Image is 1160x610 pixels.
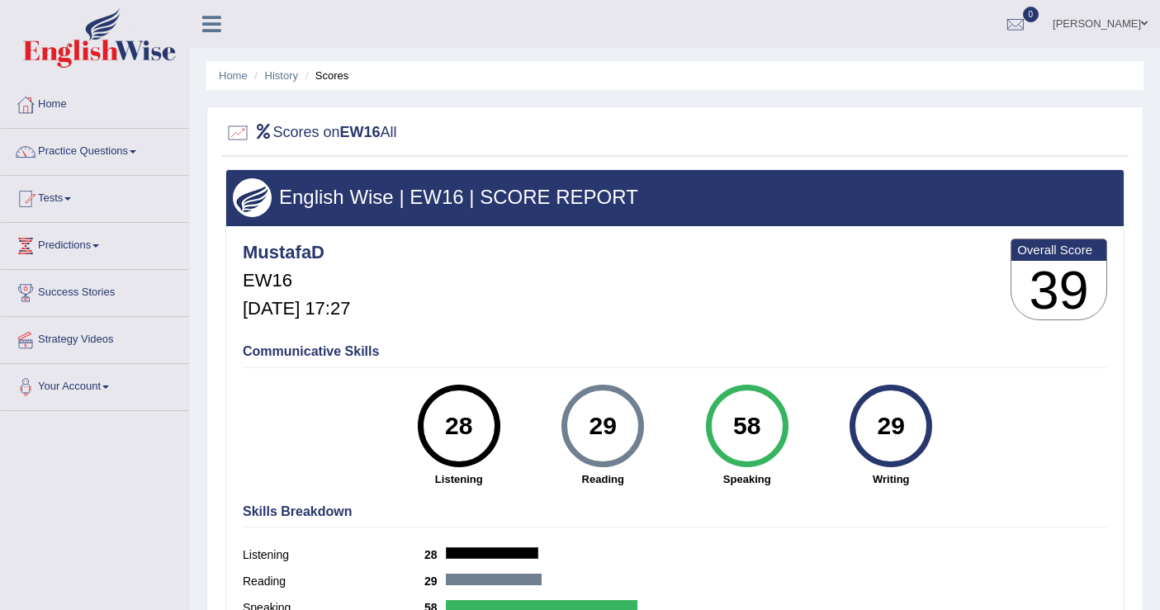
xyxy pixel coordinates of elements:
a: Home [219,69,248,82]
span: 0 [1023,7,1039,22]
b: EW16 [340,124,381,140]
h3: 39 [1011,261,1106,320]
h3: English Wise | EW16 | SCORE REPORT [233,187,1117,208]
a: Practice Questions [1,129,189,170]
label: Reading [243,573,424,590]
strong: Writing [827,471,955,487]
h4: MustafaD [243,243,350,262]
a: Success Stories [1,270,189,311]
img: wings.png [233,178,272,217]
a: Home [1,82,189,123]
h4: Communicative Skills [243,344,1107,359]
a: Predictions [1,223,189,264]
b: 28 [424,548,446,561]
strong: Reading [539,471,667,487]
div: 58 [717,391,777,461]
strong: Listening [395,471,523,487]
h4: Skills Breakdown [243,504,1107,519]
a: Your Account [1,364,189,405]
label: Listening [243,546,424,564]
div: 28 [428,391,489,461]
div: 29 [573,391,633,461]
a: Strategy Videos [1,317,189,358]
h5: EW16 [243,271,350,291]
li: Scores [301,68,349,83]
h5: [DATE] 17:27 [243,299,350,319]
b: Overall Score [1017,243,1101,257]
h2: Scores on All [225,121,397,145]
a: History [265,69,298,82]
a: Tests [1,176,189,217]
b: 29 [424,575,446,588]
div: 29 [861,391,921,461]
strong: Speaking [684,471,812,487]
